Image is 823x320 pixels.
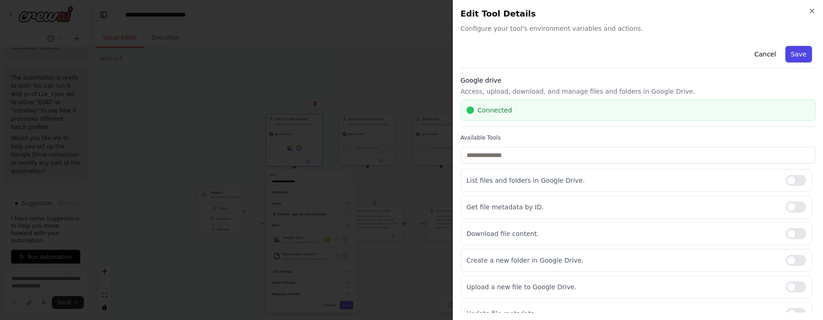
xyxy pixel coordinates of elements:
[785,46,812,62] button: Save
[467,202,779,212] p: Get file metadata by ID.
[467,229,779,238] p: Download file content.
[461,134,816,141] label: Available Tools
[478,106,512,115] span: Connected
[461,76,816,85] h3: Google drive
[461,24,816,33] span: Configure your tool's environment variables and actions.
[749,46,781,62] button: Cancel
[461,87,816,96] p: Access, upload, download, and manage files and folders in Google Drive.
[467,176,779,185] p: List files and folders in Google Drive.
[467,282,779,292] p: Upload a new file to Google Drive.
[461,7,816,20] h2: Edit Tool Details
[467,256,779,265] p: Create a new folder in Google Drive.
[467,309,779,318] p: Update file metadata.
